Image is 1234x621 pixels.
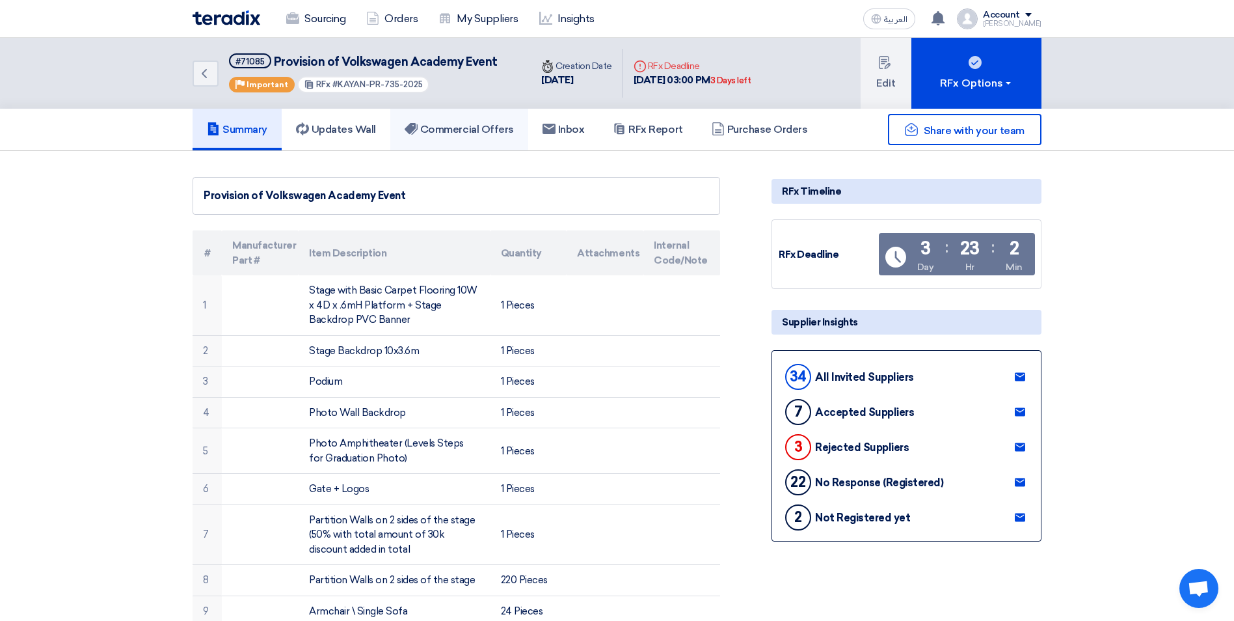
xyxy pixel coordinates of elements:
div: 3 [920,240,931,258]
td: Gate + Logos [299,474,490,505]
div: RFx Timeline [771,179,1041,204]
td: 220 Pieces [490,565,567,596]
h5: Updates Wall [296,123,376,136]
td: 1 Pieces [490,474,567,505]
div: 2 [785,504,811,531]
td: 2 [193,335,222,366]
span: العربية [884,15,907,24]
td: Partition Walls on 2 sides of the stage (50% with total amount of 30k discount added in total [299,504,490,565]
th: Item Description [299,230,490,275]
td: 1 Pieces [490,275,567,335]
div: All Invited Suppliers [815,371,914,383]
a: My Suppliers [428,5,528,33]
div: 3 Days left [710,74,751,87]
td: 1 Pieces [490,428,567,474]
td: Partition Walls on 2 sides of the stage [299,565,490,596]
div: Not Registered yet [815,512,910,524]
a: Updates Wall [282,109,390,150]
span: RFx [316,79,330,89]
td: 7 [193,504,222,565]
th: Internal Code/Note [643,230,720,275]
td: 8 [193,565,222,596]
th: # [193,230,222,275]
h5: Summary [207,123,267,136]
td: Photo Amphitheater (Levels Steps for Graduation Photo) [299,428,490,474]
th: Quantity [490,230,567,275]
a: Open chat [1179,569,1218,608]
div: Supplier Insights [771,310,1041,335]
div: RFx Deadline [779,247,876,262]
a: Sourcing [276,5,356,33]
td: 3 [193,366,222,398]
img: Teradix logo [193,10,260,25]
th: Manufacturer Part # [222,230,299,275]
span: Important [247,80,288,89]
td: Stage Backdrop 10x3.6m [299,335,490,366]
td: 4 [193,397,222,428]
a: Summary [193,109,282,150]
div: Provision of Volkswagen Academy Event [204,188,709,204]
td: 1 [193,275,222,335]
button: Edit [861,38,911,109]
div: 7 [785,399,811,425]
button: العربية [863,8,915,29]
td: 1 Pieces [490,335,567,366]
div: RFx Deadline [634,59,751,73]
a: Orders [356,5,428,33]
div: 23 [960,240,980,258]
div: [DATE] 03:00 PM [634,73,751,88]
div: No Response (Registered) [815,476,943,489]
th: Attachments [567,230,643,275]
div: 22 [785,469,811,495]
a: Commercial Offers [390,109,528,150]
div: Hr [965,260,974,274]
div: Accepted Suppliers [815,406,914,419]
div: 34 [785,364,811,390]
div: RFx Options [940,76,1013,91]
h5: Purchase Orders [712,123,808,136]
td: 5 [193,428,222,474]
h5: RFx Report [613,123,682,136]
td: Stage with Basic Carpet Flooring 10W x 4D x .6mH Platform + Stage Backdrop PVC Banner [299,275,490,335]
div: : [945,236,948,259]
td: 1 Pieces [490,366,567,398]
h5: Inbox [543,123,585,136]
button: RFx Options [911,38,1041,109]
a: Inbox [528,109,599,150]
div: #71085 [235,57,265,66]
div: Creation Date [541,59,612,73]
div: Account [983,10,1020,21]
div: [DATE] [541,73,612,88]
div: Min [1006,260,1023,274]
div: Rejected Suppliers [815,441,909,454]
span: #KAYAN-PR-735-2025 [332,79,423,89]
div: 2 [1010,240,1019,258]
a: RFx Report [598,109,697,150]
td: Podium [299,366,490,398]
div: Day [917,260,934,274]
span: Provision of Volkswagen Academy Event [274,55,498,69]
td: 1 Pieces [490,504,567,565]
img: profile_test.png [957,8,978,29]
div: 3 [785,434,811,460]
a: Purchase Orders [697,109,822,150]
span: Share with your team [924,124,1025,137]
td: 1 Pieces [490,397,567,428]
td: Photo Wall Backdrop [299,397,490,428]
div: [PERSON_NAME] [983,20,1041,27]
h5: Provision of Volkswagen Academy Event [229,53,498,70]
td: 6 [193,474,222,505]
div: : [991,236,995,259]
h5: Commercial Offers [405,123,514,136]
a: Insights [529,5,605,33]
